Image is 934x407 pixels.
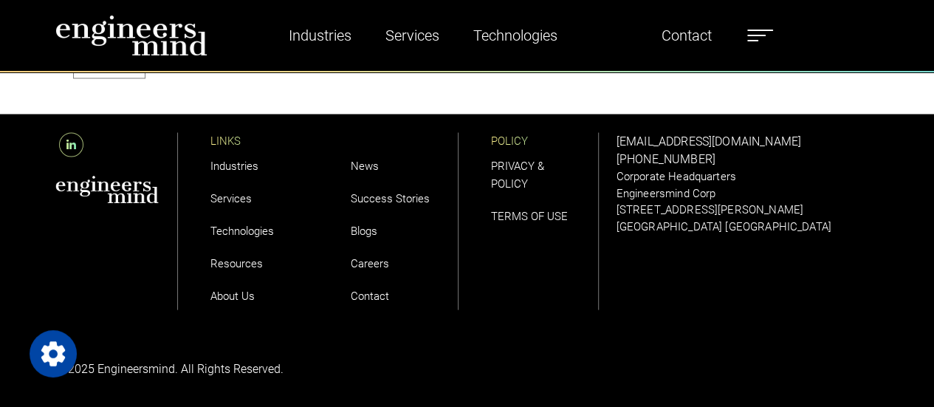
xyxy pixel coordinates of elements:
p: [GEOGRAPHIC_DATA] [GEOGRAPHIC_DATA] [617,218,879,235]
a: TERMS OF USE [491,209,568,222]
img: logo [55,15,207,56]
a: Industries [283,18,357,52]
p: Corporate Headquarters [617,168,879,185]
a: Services [380,18,445,52]
p: [STREET_ADDRESS][PERSON_NAME] [617,201,879,218]
p: © 2025 Engineersmind. All Rights Reserved. [55,360,459,377]
a: News [351,159,379,172]
a: Services [210,191,252,205]
a: Industries [210,159,258,172]
a: [EMAIL_ADDRESS][DOMAIN_NAME] [617,134,801,148]
a: About Us [210,289,255,302]
a: Success Stories [351,191,430,205]
a: Contact [351,289,389,302]
a: [PHONE_NUMBER] [617,151,715,165]
p: LINKS [210,132,318,149]
a: Technologies [467,18,563,52]
a: LinkedIn [55,137,87,151]
a: Blogs [351,224,377,237]
a: Contact [656,18,718,52]
img: aws [55,175,159,203]
a: PRIVACY & POLICY [491,159,544,190]
a: Technologies [210,224,274,237]
a: Careers [351,256,389,270]
p: Engineersmind Corp [617,185,879,202]
p: POLICY [491,132,598,149]
a: Resources [210,256,263,270]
